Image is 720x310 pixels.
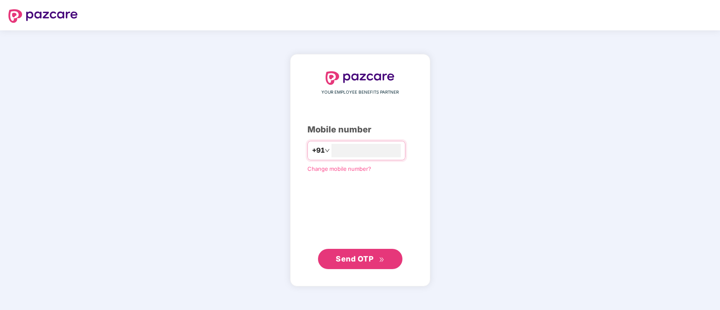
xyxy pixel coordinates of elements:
[326,71,395,85] img: logo
[312,145,325,156] span: +91
[307,123,413,136] div: Mobile number
[321,89,399,96] span: YOUR EMPLOYEE BENEFITS PARTNER
[379,257,384,262] span: double-right
[318,249,402,269] button: Send OTPdouble-right
[325,148,330,153] span: down
[8,9,78,23] img: logo
[307,165,371,172] a: Change mobile number?
[336,254,373,263] span: Send OTP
